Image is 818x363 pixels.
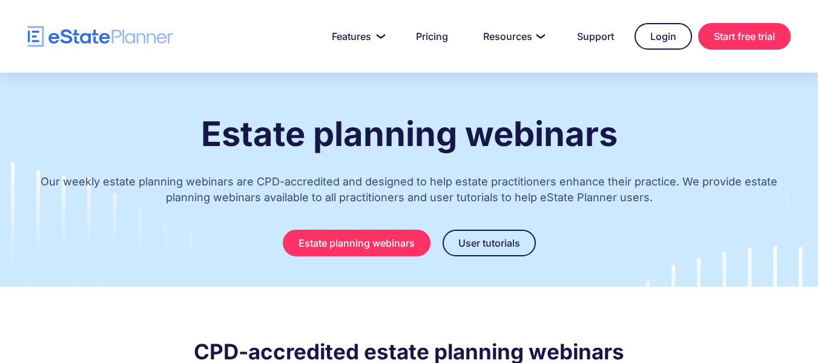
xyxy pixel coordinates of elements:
a: Pricing [401,24,463,48]
a: Support [562,24,628,48]
a: Resources [469,24,556,48]
a: Start free trial [698,23,791,50]
strong: Estate planning webinars [201,113,618,155]
a: home [28,26,173,47]
a: Features [317,24,395,48]
a: Login [635,23,692,50]
a: User tutorials [443,230,536,256]
a: Estate planning webinars [283,230,430,256]
p: Our weekly estate planning webinars are CPD-accredited and designed to help estate practitioners ... [28,162,791,224]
